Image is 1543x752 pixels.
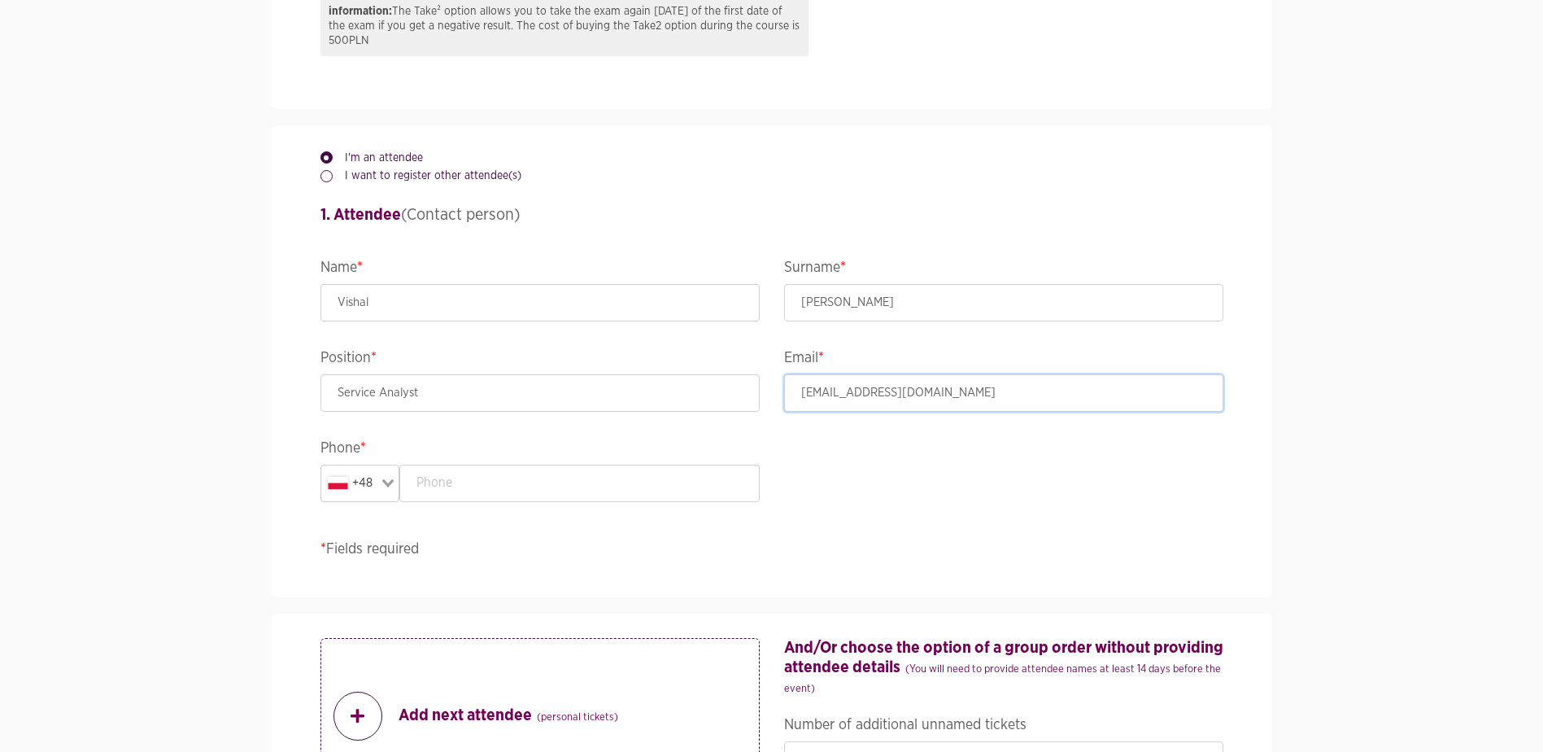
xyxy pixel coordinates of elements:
strong: 1. Attendee [320,207,401,223]
input: Phone [399,465,760,502]
input: Name [320,284,760,321]
input: Email [784,374,1223,412]
legend: Surname [784,256,1223,284]
small: (personal tickets) [537,712,618,723]
strong: information: [329,6,392,17]
div: Search for option [320,465,400,502]
h4: (Contact person) [320,203,1223,227]
input: Surname [784,284,1223,321]
label: I want to register other attendee(s) [333,168,521,184]
legend: Number of additional unnamed tickets [784,713,1223,741]
legend: Name [320,256,760,284]
p: Fields required [320,539,1223,561]
legend: Position [320,346,760,374]
small: (You will need to provide attendee names at least 14 days before the event) [784,664,1221,694]
label: I'm an attendee [333,150,423,166]
input: Position [320,374,760,412]
div: +48 [325,469,377,498]
h4: And/Or choose the option of a group order without providing attendee details [784,638,1223,697]
strong: Add next attendee [399,706,618,728]
legend: Phone [320,436,760,465]
img: pl.svg [328,477,348,489]
legend: Email [784,346,1223,374]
